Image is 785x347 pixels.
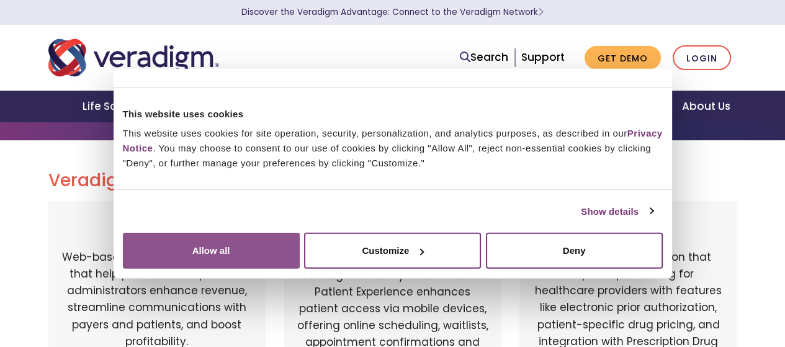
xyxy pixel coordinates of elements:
a: Search [460,49,508,66]
a: Show details [581,204,653,219]
button: Deny [486,233,663,269]
a: Login [673,45,731,71]
span: Learn More [538,6,544,18]
button: Allow all [123,233,300,269]
a: Support [521,50,565,65]
a: About Us [667,91,745,122]
button: Customize [304,233,481,269]
div: This website uses cookies for site operation, security, personalization, and analytics purposes, ... [123,126,663,171]
a: Life Sciences [68,91,171,122]
a: Get Demo [585,46,661,70]
div: This website uses cookies [123,106,663,121]
a: Discover the Veradigm Advantage: Connect to the Veradigm NetworkLearn More [241,6,544,18]
h2: Veradigm Solutions [48,170,737,191]
a: Privacy Notice [123,128,663,153]
h3: Payerpath [61,216,253,234]
img: Veradigm logo [48,37,219,78]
